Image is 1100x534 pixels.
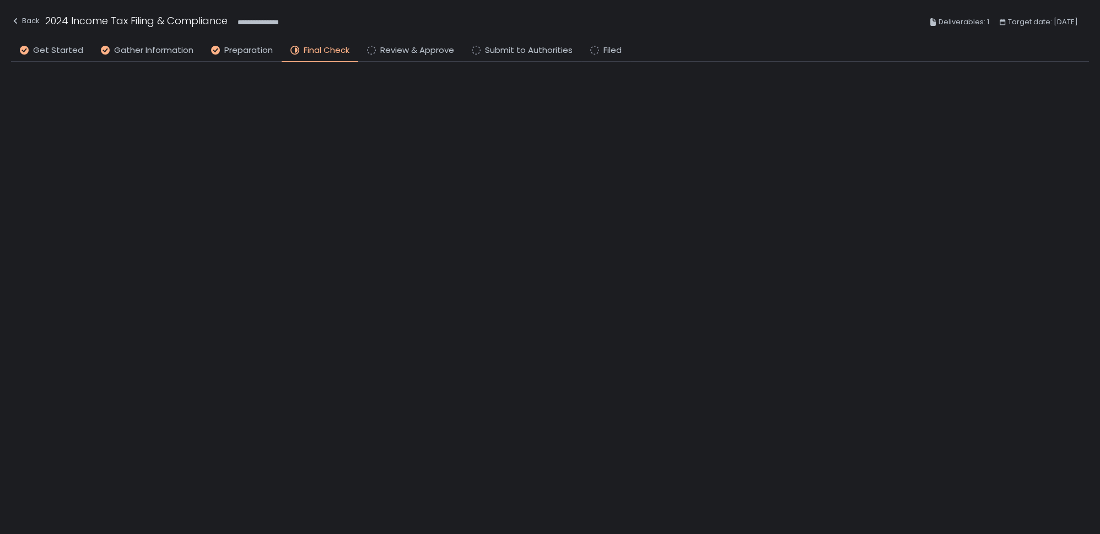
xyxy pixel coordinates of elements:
span: Get Started [33,44,83,57]
span: Target date: [DATE] [1008,15,1078,29]
span: Preparation [224,44,273,57]
span: Filed [603,44,622,57]
span: Deliverables: 1 [939,15,989,29]
h1: 2024 Income Tax Filing & Compliance [45,13,228,28]
span: Final Check [304,44,349,57]
div: Back [11,14,40,28]
span: Submit to Authorities [485,44,573,57]
span: Review & Approve [380,44,454,57]
span: Gather Information [114,44,193,57]
button: Back [11,13,40,31]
